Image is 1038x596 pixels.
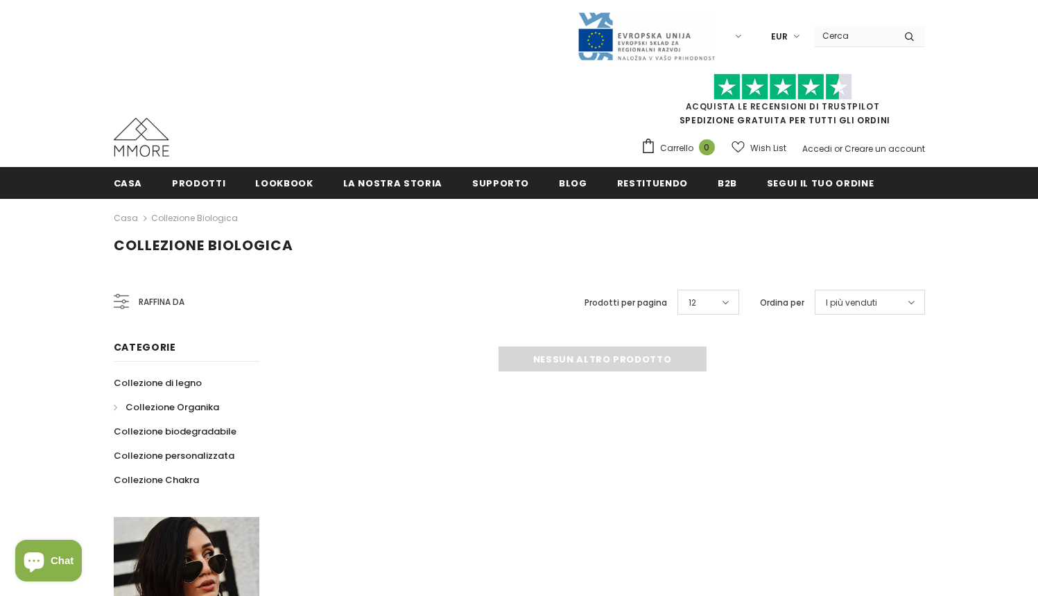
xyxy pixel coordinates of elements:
a: Collezione biodegradabile [114,419,236,444]
label: Ordina per [760,296,804,310]
span: Carrello [660,141,693,155]
span: 12 [689,296,696,310]
span: EUR [771,30,788,44]
a: Collezione di legno [114,371,202,395]
span: Collezione biologica [114,236,293,255]
span: Blog [559,177,587,190]
span: Restituendo [617,177,688,190]
span: 0 [699,139,715,155]
a: Casa [114,167,143,198]
label: Prodotti per pagina [585,296,667,310]
a: Restituendo [617,167,688,198]
img: Javni Razpis [577,11,716,62]
a: Javni Razpis [577,30,716,42]
span: La nostra storia [343,177,442,190]
a: Lookbook [255,167,313,198]
img: Casi MMORE [114,118,169,157]
span: SPEDIZIONE GRATUITA PER TUTTI GLI ORDINI [641,80,925,126]
a: Collezione Chakra [114,468,199,492]
a: Creare un account [845,143,925,155]
input: Search Site [814,26,894,46]
a: Carrello 0 [641,138,722,159]
span: or [834,143,842,155]
a: Acquista le recensioni di TrustPilot [686,100,880,112]
img: Fidati di Pilot Stars [713,73,852,100]
span: I più venduti [826,296,877,310]
a: Collezione biologica [151,212,238,224]
span: Lookbook [255,177,313,190]
span: Wish List [750,141,786,155]
span: Collezione Organika [126,401,219,414]
a: La nostra storia [343,167,442,198]
span: Segui il tuo ordine [767,177,874,190]
span: B2B [718,177,737,190]
a: Blog [559,167,587,198]
span: Prodotti [172,177,225,190]
span: Collezione di legno [114,376,202,389]
a: B2B [718,167,737,198]
span: Raffina da [139,295,184,310]
span: Collezione personalizzata [114,449,234,462]
a: Prodotti [172,167,225,198]
a: Collezione Organika [114,395,219,419]
span: Collezione biodegradabile [114,425,236,438]
a: Collezione personalizzata [114,444,234,468]
a: Casa [114,210,138,227]
a: Accedi [802,143,832,155]
a: Wish List [732,136,786,160]
span: supporto [472,177,529,190]
span: Collezione Chakra [114,473,199,487]
inbox-online-store-chat: Shopify online store chat [11,540,86,585]
span: Casa [114,177,143,190]
span: Categorie [114,340,176,354]
a: supporto [472,167,529,198]
a: Segui il tuo ordine [767,167,874,198]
